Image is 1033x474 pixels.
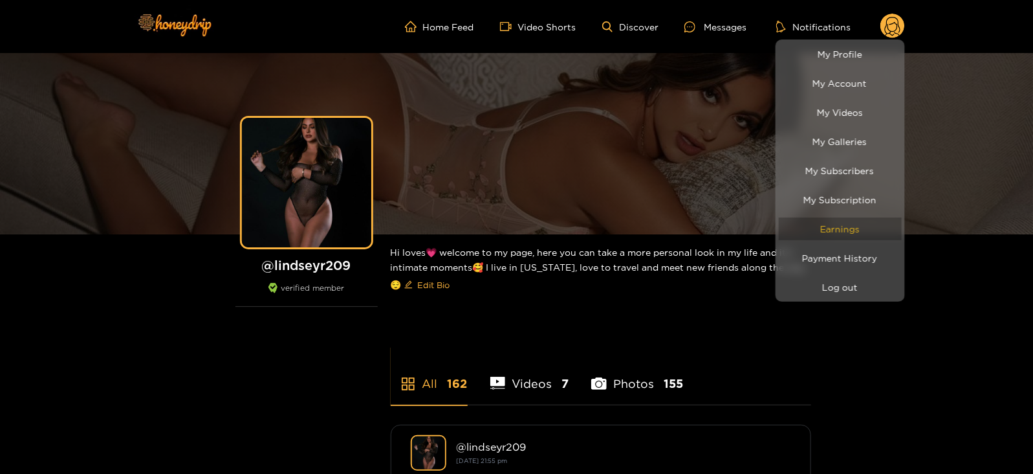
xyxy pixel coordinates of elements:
button: Log out [779,276,902,299]
a: My Galleries [779,130,902,153]
a: My Subscription [779,188,902,211]
a: My Subscribers [779,159,902,182]
a: My Account [779,72,902,95]
a: My Videos [779,101,902,124]
a: Payment History [779,247,902,269]
a: My Profile [779,43,902,65]
a: Earnings [779,218,902,240]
